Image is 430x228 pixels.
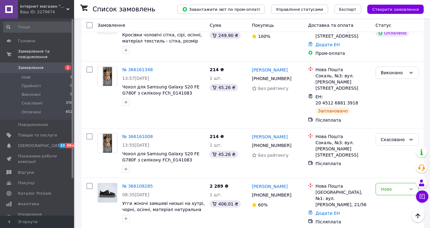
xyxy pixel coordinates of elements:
button: Завантажити звіт по пром-оплаті [177,5,265,14]
span: 33 [59,143,66,148]
div: Нове [381,186,406,193]
a: Чохол для Samsung Galaxy S20 FE G780F з силікону FCh_0141083 [122,84,199,96]
div: Скасовано [381,136,406,143]
span: Покупець [252,23,274,28]
span: Доставка та оплата [308,23,353,28]
span: Повідомлення [18,122,48,128]
span: 1 [65,65,71,70]
a: № 366161348 [122,67,153,72]
div: Нова Пошта [315,133,371,140]
span: Завантажити звіт по пром-оплаті [182,6,260,12]
span: 0 [70,83,72,89]
div: Сокаль, №3: вул. [PERSON_NAME][STREET_ADDRESS] [315,73,371,91]
a: Фото товару [98,67,117,86]
button: Управління статусами [271,5,328,14]
span: Інтернет магазин "Тея" [20,4,66,9]
span: ЕН: 20 4512 6881 3918 [315,94,358,105]
div: Пром-оплата [315,50,371,56]
span: 1 шт. [210,143,222,148]
a: [PERSON_NAME] [252,134,288,140]
span: Створити замовлення [372,7,419,12]
div: Післяплата [315,161,371,167]
span: Аналітика [18,201,39,207]
span: Без рейтингу [258,153,289,158]
span: 60% [258,202,268,207]
a: Чохол для Samsung Galaxy S20 FE G780F з силікону FCh_0141083 [122,151,199,162]
span: Без рейтингу [258,86,289,91]
div: Ваш ID: 2270674 [20,9,74,15]
span: Каталог ProSale [18,191,51,196]
span: Покупці [18,180,35,186]
input: Пошук [3,22,73,33]
span: Управління сайтом [18,212,57,223]
button: Експорт [334,5,361,14]
span: Замовлення та повідомлення [18,49,74,60]
div: Заплановано [315,107,350,115]
span: Скасовані [22,100,43,106]
span: 1 шт. [210,192,222,197]
a: Додати ЕН [315,211,340,216]
span: Товари та послуги [18,132,57,138]
h1: Список замовлень [93,6,155,13]
span: 5 [70,92,72,97]
div: Післяплата [315,117,371,123]
button: Наверх [411,210,424,222]
button: Створити замовлення [367,5,424,14]
span: Експорт [339,7,357,12]
button: Чат з покупцем [416,190,428,203]
img: Фото товару [103,134,112,153]
div: 45.26 ₴ [210,151,238,158]
div: 45.26 ₴ [210,84,238,91]
span: 13:57[DATE] [122,76,149,81]
span: Управління статусами [276,7,323,12]
div: [PHONE_NUMBER] [251,74,293,83]
a: № 366108285 [122,184,153,189]
span: 13:55[DATE] [122,143,149,148]
span: Головна [18,38,35,44]
span: Відгуки [18,170,34,175]
div: 249.90 ₴ [210,32,240,39]
span: 652 [66,109,72,115]
div: Післяплата [315,219,371,225]
a: № 366161008 [122,134,153,139]
div: [PHONE_NUMBER] [251,141,293,150]
div: Виконано [381,69,406,76]
div: [PHONE_NUMBER] [251,191,293,199]
a: [PERSON_NAME] [252,183,288,189]
span: 2 289 ₴ [210,184,228,189]
a: Кросівки чоловічі сітка, сірі, осінні, матеріал текстиль - сітка, розмір 42 FW_002797 [122,32,202,50]
span: Прийняті [22,83,41,89]
span: Cума [210,23,221,28]
span: Показники роботи компанії [18,153,57,165]
span: Замовлення [98,23,125,28]
a: Додати ЕН [315,42,340,47]
span: Замовлення [18,65,44,71]
a: Фото товару [98,183,117,203]
div: Сокаль, №3: вул. [PERSON_NAME][STREET_ADDRESS] [315,140,371,158]
span: Статус [376,23,391,28]
span: 100% [258,34,270,39]
span: Нові [22,75,31,80]
div: Нова Пошта [315,67,371,73]
span: 1 шт. [210,76,222,81]
span: 214 ₴ [210,67,224,72]
a: Угги жіночі замшеві низькі на хутрі, чорні, осінні, матеріал натуральна замша, розмір 38 FW_003482 [122,201,205,218]
span: [DEMOGRAPHIC_DATA] [18,143,64,149]
img: Фото товару [103,67,112,86]
div: [GEOGRAPHIC_DATA], №1: вул. [PERSON_NAME], 21/56 [315,189,371,208]
span: 376 [66,100,72,106]
span: 08:35[DATE] [122,192,149,197]
a: Фото товару [98,133,117,153]
span: Оплачені [22,109,41,115]
a: Створити замовлення [361,6,424,11]
span: 99+ [66,143,76,148]
span: 214 ₴ [210,134,224,139]
a: [PERSON_NAME] [252,67,288,73]
img: Фото товару [98,183,117,202]
span: 1 [70,75,72,80]
div: 406.01 ₴ [210,200,240,208]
